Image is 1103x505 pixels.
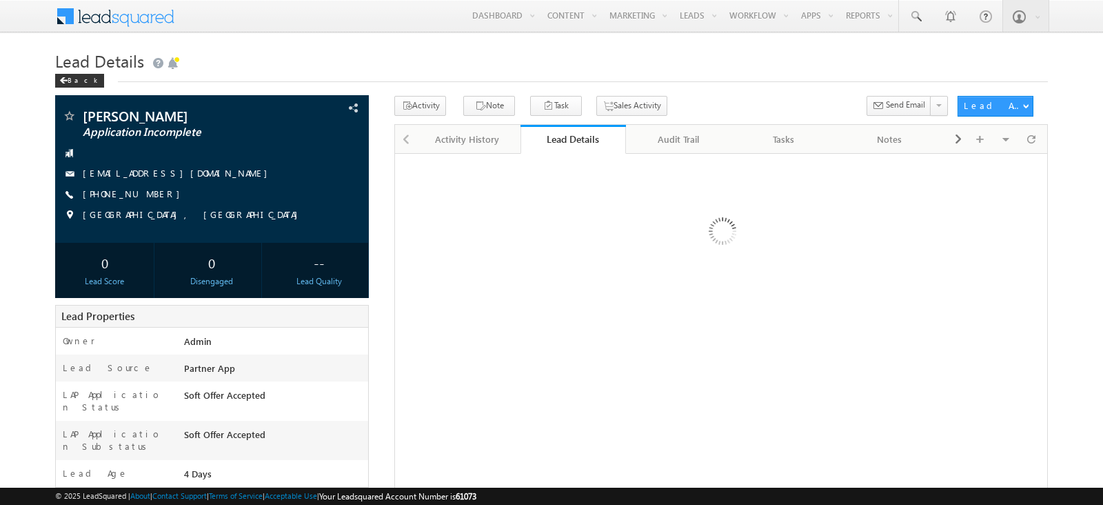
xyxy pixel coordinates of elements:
[61,309,134,323] span: Lead Properties
[181,467,368,486] div: 4 Days
[530,96,582,116] button: Task
[59,250,150,275] div: 0
[83,208,305,222] span: [GEOGRAPHIC_DATA], [GEOGRAPHIC_DATA]
[319,491,476,502] span: Your Leadsquared Account Number is
[273,275,365,288] div: Lead Quality
[83,109,278,123] span: [PERSON_NAME]
[958,96,1033,117] button: Lead Actions
[394,96,446,116] button: Activity
[83,188,187,201] span: [PHONE_NUMBER]
[837,125,942,154] a: Notes
[55,73,111,85] a: Back
[626,125,731,154] a: Audit Trail
[886,99,925,111] span: Send Email
[273,250,365,275] div: --
[152,491,207,500] a: Contact Support
[456,491,476,502] span: 61073
[55,74,104,88] div: Back
[964,99,1022,112] div: Lead Actions
[265,491,317,500] a: Acceptable Use
[83,126,278,139] span: Application Incomplete
[130,491,150,500] a: About
[848,131,930,148] div: Notes
[426,131,508,148] div: Activity History
[63,335,95,347] label: Owner
[731,125,837,154] a: Tasks
[63,428,169,453] label: LAP Application Substatus
[181,388,368,408] div: Soft Offer Accepted
[531,132,616,146] div: Lead Details
[83,167,274,179] a: [EMAIL_ADDRESS][DOMAIN_NAME]
[415,125,520,154] a: Activity History
[181,428,368,447] div: Soft Offer Accepted
[184,335,212,347] span: Admin
[637,131,719,148] div: Audit Trail
[742,131,824,148] div: Tasks
[55,50,144,72] span: Lead Details
[596,96,667,116] button: Sales Activity
[209,491,263,500] a: Terms of Service
[63,467,128,479] label: Lead Age
[867,96,931,116] button: Send Email
[63,388,169,413] label: LAP Application Status
[520,125,626,154] a: Lead Details
[181,362,368,381] div: Partner App
[463,96,515,116] button: Note
[166,250,258,275] div: 0
[59,275,150,288] div: Lead Score
[55,490,476,503] span: © 2025 LeadSquared | | | | |
[166,275,258,288] div: Disengaged
[63,362,153,374] label: Lead Source
[650,162,793,305] img: Loading...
